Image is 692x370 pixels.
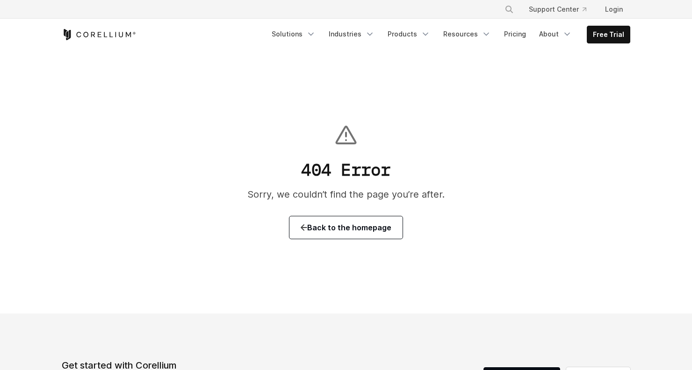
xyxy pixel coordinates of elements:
[301,222,391,233] span: Back to the homepage
[266,26,630,43] div: Navigation Menu
[382,26,436,43] a: Products
[438,26,497,43] a: Resources
[533,26,577,43] a: About
[501,1,518,18] button: Search
[598,1,630,18] a: Login
[289,216,403,239] a: Back to the homepage
[266,26,321,43] a: Solutions
[493,1,630,18] div: Navigation Menu
[62,29,136,40] a: Corellium Home
[587,26,630,43] a: Free Trial
[323,26,380,43] a: Industries
[521,1,594,18] a: Support Center
[498,26,532,43] a: Pricing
